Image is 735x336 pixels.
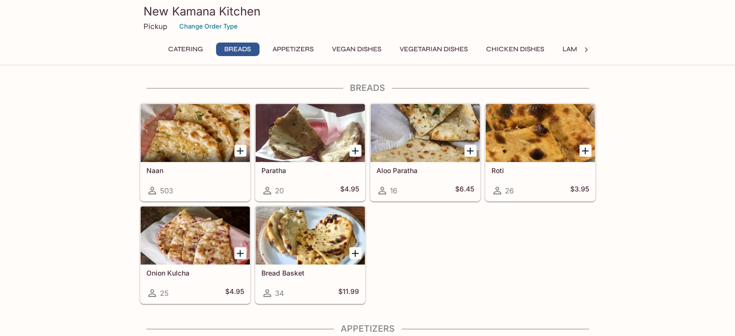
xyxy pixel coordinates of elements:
button: Catering [163,43,208,56]
h5: Roti [491,166,589,175]
a: Aloo Paratha16$6.45 [370,103,480,201]
button: Add Roti [579,145,591,157]
a: Paratha20$4.95 [255,103,365,201]
h4: Appetizers [140,323,596,334]
span: 16 [390,186,397,195]
button: Add Aloo Paratha [464,145,476,157]
h3: New Kamana Kitchen [144,4,592,19]
h5: Aloo Paratha [376,166,474,175]
div: Roti [486,104,595,162]
h4: Breads [140,83,596,93]
h5: Bread Basket [261,269,359,277]
div: Onion Kulcha [141,206,250,264]
button: Vegan Dishes [327,43,387,56]
button: Add Onion Kulcha [234,247,246,259]
h5: $4.95 [225,287,244,299]
div: Aloo Paratha [371,104,480,162]
div: Naan [141,104,250,162]
h5: $6.45 [455,185,474,196]
button: Add Bread Basket [349,247,361,259]
span: 34 [275,289,284,298]
button: Appetizers [267,43,319,56]
span: 503 [160,186,173,195]
button: Add Paratha [349,145,361,157]
span: 20 [275,186,284,195]
a: Onion Kulcha25$4.95 [140,206,250,304]
a: Roti26$3.95 [485,103,595,201]
button: Lamb Dishes [557,43,612,56]
h5: $4.95 [340,185,359,196]
div: Paratha [256,104,365,162]
p: Pickup [144,22,167,31]
button: Breads [216,43,259,56]
button: Vegetarian Dishes [394,43,473,56]
h5: Paratha [261,166,359,175]
button: Change Order Type [175,19,242,34]
span: 25 [160,289,169,298]
a: Bread Basket34$11.99 [255,206,365,304]
a: Naan503 [140,103,250,201]
button: Chicken Dishes [481,43,549,56]
h5: $11.99 [338,287,359,299]
h5: Naan [146,166,244,175]
h5: $3.95 [570,185,589,196]
h5: Onion Kulcha [146,269,244,277]
div: Bread Basket [256,206,365,264]
span: 26 [505,186,514,195]
button: Add Naan [234,145,246,157]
